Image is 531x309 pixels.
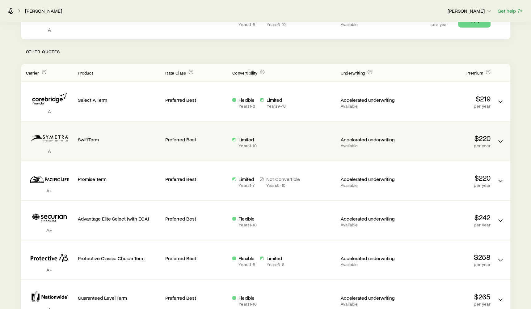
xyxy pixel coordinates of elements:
[26,267,73,273] p: A+
[78,97,161,103] p: Select A Term
[408,292,491,301] p: $265
[408,213,491,222] p: $242
[165,176,227,182] p: Preferred Best
[408,134,491,143] p: $220
[78,295,161,301] p: Guaranteed Level Term
[238,262,255,267] p: Years 1 - 5
[341,104,403,109] p: Available
[26,27,73,33] p: A
[238,97,255,103] p: Flexible
[408,143,491,148] p: per year
[341,262,403,267] p: Available
[165,97,227,103] p: Preferred Best
[341,183,403,188] p: Available
[165,136,227,143] p: Preferred Best
[238,176,255,182] p: Limited
[466,70,483,75] span: Premium
[78,255,161,261] p: Protective Classic Choice Term
[341,97,403,103] p: Accelerated underwriting
[266,183,300,188] p: Years 8 - 10
[165,216,227,222] p: Preferred Best
[341,255,403,261] p: Accelerated underwriting
[408,174,491,182] p: $220
[238,302,256,307] p: Years 1 - 10
[78,136,161,143] p: SwiftTerm
[238,143,256,148] p: Years 1 - 10
[266,255,284,261] p: Limited
[26,148,73,154] p: A
[26,187,73,194] p: A+
[266,176,300,182] p: Not Convertible
[21,39,510,64] p: Other Quotes
[238,216,256,222] p: Flexible
[266,97,285,103] p: Limited
[26,70,39,75] span: Carrier
[408,183,491,188] p: per year
[408,253,491,261] p: $258
[408,302,491,307] p: per year
[408,104,491,109] p: per year
[341,295,403,301] p: Accelerated underwriting
[25,8,62,14] a: [PERSON_NAME]
[238,295,256,301] p: Flexible
[408,222,491,227] p: per year
[432,22,448,27] p: per year
[341,222,403,227] p: Available
[341,143,403,148] p: Available
[238,136,256,143] p: Limited
[497,7,524,15] button: Get help
[266,262,284,267] p: Years 6 - 8
[238,104,255,109] p: Years 1 - 8
[341,136,403,143] p: Accelerated underwriting
[238,255,255,261] p: Flexible
[238,22,255,27] p: Years 1 - 5
[266,104,285,109] p: Years 9 - 10
[232,70,257,75] span: Convertibility
[341,70,365,75] span: Underwriting
[266,22,300,27] p: Years 6 - 10
[341,302,403,307] p: Available
[165,295,227,301] p: Preferred Best
[408,94,491,103] p: $219
[78,176,161,182] p: Promise Term
[165,70,186,75] span: Rate Class
[448,8,492,14] p: [PERSON_NAME]
[78,216,161,222] p: Advantage Elite Select (with ECA)
[408,262,491,267] p: per year
[238,222,256,227] p: Years 1 - 10
[78,70,93,75] span: Product
[165,255,227,261] p: Preferred Best
[26,108,73,114] p: A
[341,216,403,222] p: Accelerated underwriting
[238,183,255,188] p: Years 1 - 7
[447,7,492,15] button: [PERSON_NAME]
[26,227,73,233] p: A+
[341,22,403,27] p: Available
[341,176,403,182] p: Accelerated underwriting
